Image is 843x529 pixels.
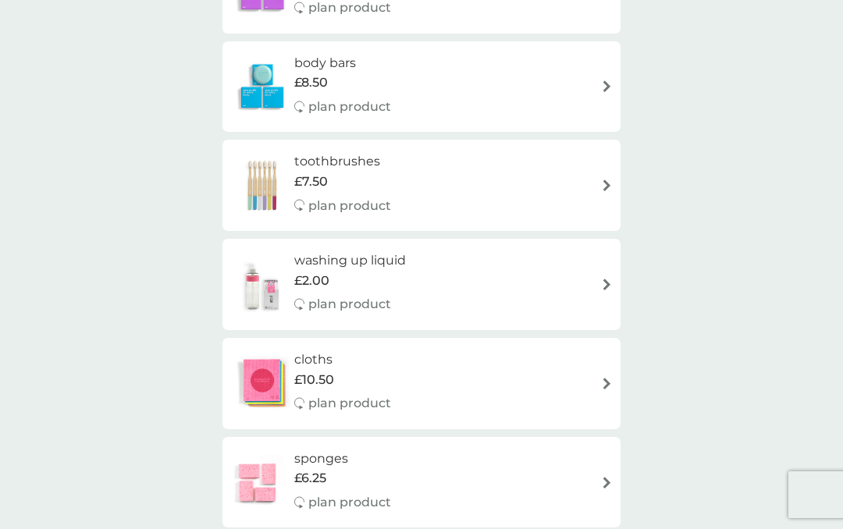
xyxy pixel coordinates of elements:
[308,294,391,314] p: plan product
[308,97,391,117] p: plan product
[601,477,613,488] img: arrow right
[230,158,294,213] img: toothbrushes
[294,151,391,172] h6: toothbrushes
[601,378,613,389] img: arrow right
[230,257,294,312] img: washing up liquid
[294,370,334,390] span: £10.50
[230,356,294,410] img: cloths
[294,172,328,192] span: £7.50
[294,271,329,291] span: £2.00
[294,350,391,370] h6: cloths
[294,73,328,93] span: £8.50
[601,179,613,191] img: arrow right
[294,468,326,488] span: £6.25
[601,80,613,92] img: arrow right
[294,250,406,271] h6: washing up liquid
[230,59,294,114] img: body bars
[230,455,285,509] img: sponges
[308,196,391,216] p: plan product
[294,449,391,469] h6: sponges
[601,279,613,290] img: arrow right
[294,53,391,73] h6: body bars
[308,393,391,414] p: plan product
[308,492,391,513] p: plan product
